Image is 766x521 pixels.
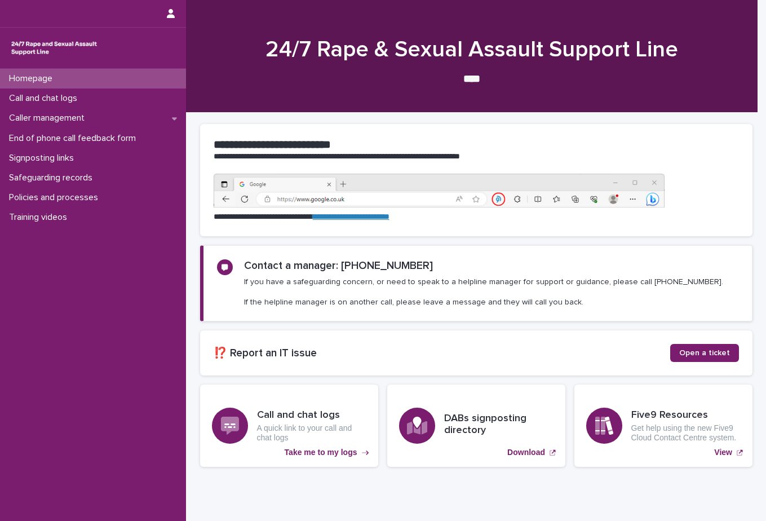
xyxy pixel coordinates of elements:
[679,349,730,357] span: Open a ticket
[257,409,366,422] h3: Call and chat logs
[5,113,94,123] p: Caller management
[507,448,545,457] p: Download
[631,409,741,422] h3: Five9 Resources
[5,133,145,144] p: End of phone call feedback form
[9,37,99,59] img: rhQMoQhaT3yELyF149Cw
[714,448,732,457] p: View
[5,173,101,183] p: Safeguarding records
[5,192,107,203] p: Policies and processes
[200,385,378,467] a: Take me to my logs
[631,423,741,443] p: Get help using the new Five9 Cloud Contact Centre system.
[285,448,357,457] p: Take me to my logs
[214,347,670,360] h2: ⁉️ Report an IT issue
[5,93,86,104] p: Call and chat logs
[444,413,554,437] h3: DABs signposting directory
[257,423,366,443] p: A quick link to your call and chat logs
[670,344,739,362] a: Open a ticket
[244,259,433,272] h2: Contact a manager: [PHONE_NUMBER]
[387,385,565,467] a: Download
[574,385,752,467] a: View
[244,277,723,308] p: If you have a safeguarding concern, or need to speak to a helpline manager for support or guidanc...
[214,174,665,207] img: https%3A%2F%2Fcdn.document360.io%2F0deca9d6-0dac-4e56-9e8f-8d9979bfce0e%2FImages%2FDocumentation%...
[5,73,61,84] p: Homepage
[5,153,83,164] p: Signposting links
[197,36,746,63] h1: 24/7 Rape & Sexual Assault Support Line
[5,212,76,223] p: Training videos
